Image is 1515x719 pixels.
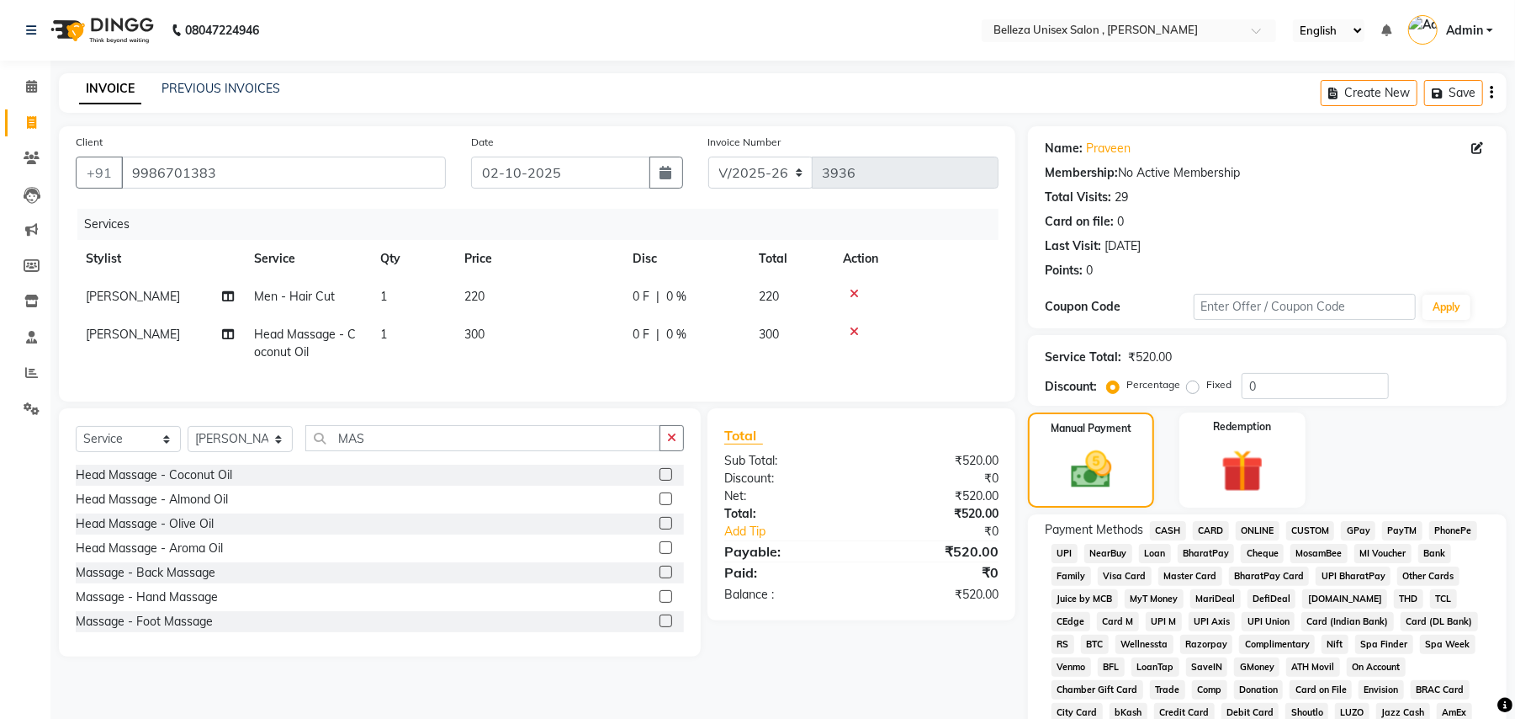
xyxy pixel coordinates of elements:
div: Head Massage - Coconut Oil [76,466,232,484]
span: CEdge [1051,612,1090,631]
th: Total [749,240,833,278]
span: Head Massage - Coconut Oil [254,327,356,359]
span: [DOMAIN_NAME] [1302,589,1387,609]
th: Qty [370,240,454,278]
div: ₹520.00 [861,505,1011,523]
span: BharatPay Card [1229,567,1310,586]
label: Fixed [1206,377,1232,392]
span: UPI [1051,544,1078,563]
a: Add Tip [712,523,887,541]
div: Massage - Back Massage [76,564,215,582]
div: ₹520.00 [861,487,1011,505]
div: Massage - Hand Massage [76,589,218,606]
img: Admin [1408,15,1438,45]
span: Trade [1150,680,1185,700]
span: GPay [1341,521,1375,541]
span: | [656,326,660,344]
th: Disc [622,240,749,278]
th: Stylist [76,240,244,278]
span: GMoney [1234,658,1279,677]
span: Other Cards [1397,567,1459,586]
span: Payment Methods [1045,521,1143,539]
span: 0 F [633,326,649,344]
div: Sub Total: [712,452,861,470]
a: INVOICE [79,74,141,104]
div: ₹0 [861,470,1011,487]
span: THD [1394,589,1423,609]
span: 0 % [666,288,686,306]
button: Save [1424,80,1483,106]
input: Search or Scan [305,425,660,451]
div: ₹520.00 [861,586,1011,604]
span: Bank [1418,544,1451,563]
span: MI Voucher [1354,544,1412,563]
span: Spa Week [1420,635,1475,654]
span: TCL [1430,589,1457,609]
div: ₹0 [887,523,1011,541]
span: MyT Money [1125,589,1184,609]
span: Visa Card [1098,567,1152,586]
span: Loan [1139,544,1171,563]
div: Membership: [1045,164,1118,182]
span: 1 [380,327,387,342]
a: Praveen [1086,140,1131,157]
span: UPI M [1146,612,1182,631]
span: BRAC Card [1411,680,1470,700]
span: On Account [1347,658,1406,677]
span: Donation [1234,680,1284,700]
div: Coupon Code [1045,298,1193,316]
div: Paid: [712,562,861,583]
div: Last Visit: [1045,237,1101,255]
div: ₹520.00 [861,452,1011,470]
span: CUSTOM [1286,521,1335,541]
span: Wellnessta [1115,635,1173,654]
div: Name: [1045,140,1083,157]
span: ATH Movil [1286,658,1340,677]
span: 300 [464,327,485,342]
div: Discount: [1045,378,1097,396]
span: RS [1051,635,1074,654]
button: Apply [1422,295,1470,320]
div: Points: [1045,262,1083,280]
span: 0 % [666,326,686,344]
span: Chamber Gift Card [1051,680,1143,700]
span: Cheque [1241,544,1284,563]
input: Enter Offer / Coupon Code [1194,294,1416,320]
span: Juice by MCB [1051,589,1118,609]
label: Manual Payment [1051,421,1131,436]
input: Search by Name/Mobile/Email/Code [121,157,446,189]
span: UPI Union [1242,612,1295,631]
label: Date [471,135,494,150]
span: CARD [1193,521,1229,541]
div: Discount: [712,470,861,487]
div: 0 [1117,213,1124,231]
img: logo [43,7,158,54]
th: Price [454,240,622,278]
span: 0 F [633,288,649,306]
div: Card on file: [1045,213,1114,231]
div: Services [77,209,1011,240]
span: Complimentary [1239,635,1315,654]
label: Redemption [1213,419,1271,434]
th: Action [833,240,999,278]
span: 220 [759,289,779,304]
span: Family [1051,567,1091,586]
span: Total [724,427,763,445]
span: Envision [1359,680,1404,700]
span: Men - Hair Cut [254,289,335,304]
th: Service [244,240,370,278]
span: UPI Axis [1189,612,1236,631]
div: ₹520.00 [1128,349,1172,366]
div: Head Massage - Almond Oil [76,491,228,509]
span: 300 [759,327,779,342]
div: [DATE] [1104,237,1141,255]
span: MosamBee [1290,544,1348,563]
div: Net: [712,487,861,505]
span: 1 [380,289,387,304]
div: Total Visits: [1045,189,1111,206]
span: CASH [1150,521,1186,541]
label: Client [76,135,103,150]
span: DefiDeal [1247,589,1296,609]
div: ₹0 [861,562,1011,583]
div: 29 [1115,189,1128,206]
